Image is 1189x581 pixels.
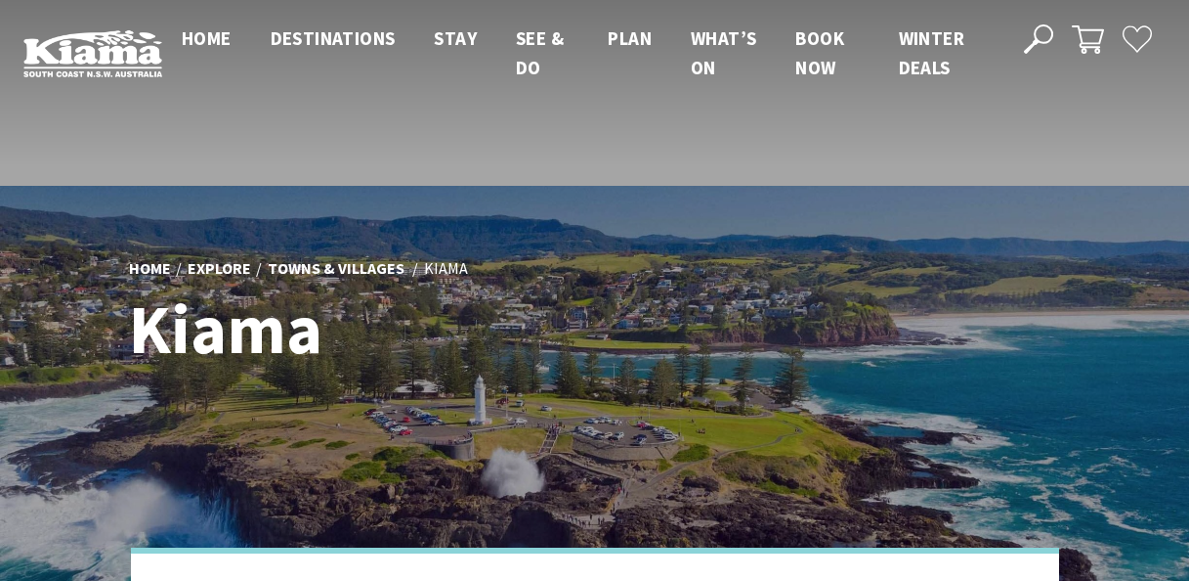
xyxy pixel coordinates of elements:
[424,256,468,282] li: Kiama
[795,26,844,79] span: Book now
[608,26,652,50] span: Plan
[23,29,162,77] img: Kiama Logo
[129,291,681,367] h1: Kiama
[271,26,396,50] span: Destinations
[516,26,564,79] span: See & Do
[162,23,1001,83] nav: Main Menu
[182,26,232,50] span: Home
[188,258,251,280] a: Explore
[268,258,404,280] a: Towns & Villages
[691,26,756,79] span: What’s On
[129,258,171,280] a: Home
[434,26,477,50] span: Stay
[899,26,964,79] span: Winter Deals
